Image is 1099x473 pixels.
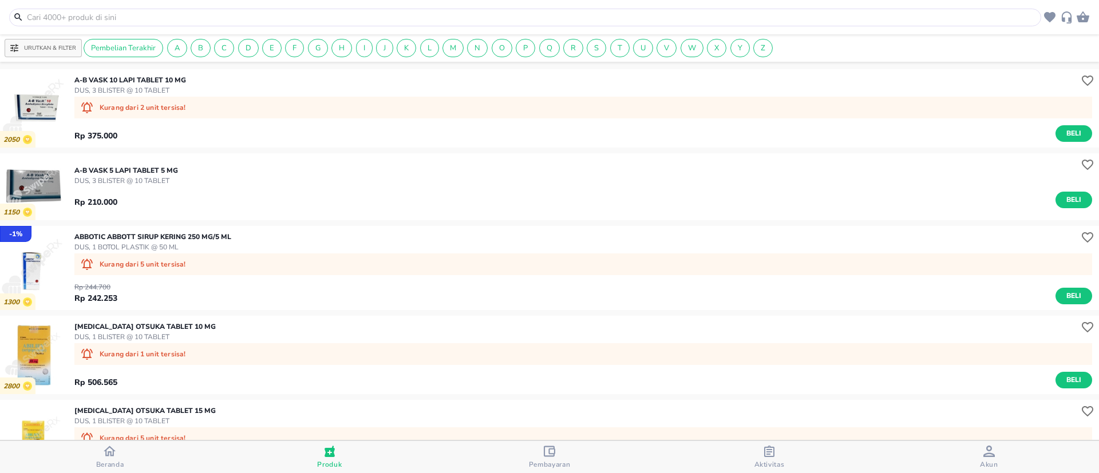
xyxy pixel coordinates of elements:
div: E [262,39,282,57]
span: Beli [1064,290,1084,302]
span: P [516,43,535,53]
span: B [191,43,210,53]
span: Pembayaran [529,460,571,469]
span: L [421,43,438,53]
div: H [331,39,352,57]
div: X [707,39,726,57]
div: M [442,39,464,57]
span: N [468,43,487,53]
p: Rp 210.000 [74,196,117,208]
span: D [239,43,258,53]
span: H [332,43,351,53]
div: L [420,39,439,57]
div: A [167,39,187,57]
p: A-B VASK 10 Lapi TABLET 10 MG [74,75,186,85]
span: Pembelian Terakhir [84,43,163,53]
span: W [681,43,703,53]
span: Y [731,43,749,53]
span: Akun [980,460,998,469]
p: Rp 242.253 [74,292,117,304]
span: M [443,43,463,53]
span: X [707,43,726,53]
button: Beli [1055,288,1092,304]
span: J [377,43,393,53]
div: Kurang dari 5 unit tersisa! [74,427,1092,449]
p: DUS, 1 BLISTER @ 10 TABLET [74,416,216,426]
span: Beranda [96,460,124,469]
p: DUS, 1 BOTOL PLASTIK @ 50 ML [74,242,231,252]
div: P [516,39,535,57]
div: Kurang dari 2 unit tersisa! [74,97,1092,118]
span: I [357,43,372,53]
span: S [587,43,606,53]
span: F [286,43,303,53]
p: DUS, 1 BLISTER @ 10 TABLET [74,332,216,342]
div: N [467,39,488,57]
p: 2050 [3,136,23,144]
div: Z [753,39,773,57]
button: Pembayaran [440,441,659,473]
button: Akun [879,441,1099,473]
span: U [634,43,653,53]
div: Y [730,39,750,57]
span: Z [754,43,772,53]
p: [MEDICAL_DATA] Otsuka TABLET 10 MG [74,321,216,332]
input: Cari 4000+ produk di sini [26,11,1038,23]
p: 1300 [3,298,23,307]
div: V [657,39,677,57]
button: Beli [1055,372,1092,388]
p: Rp 506.565 [74,376,117,388]
div: F [285,39,304,57]
div: Kurang dari 5 unit tersisa! [74,253,1092,275]
p: ABBOTIC Abbott SIRUP KERING 250 MG/5 ML [74,232,231,242]
span: R [564,43,583,53]
span: Beli [1064,128,1084,140]
span: K [397,43,416,53]
div: K [397,39,416,57]
button: Beli [1055,192,1092,208]
span: Produk [317,460,342,469]
p: Rp 244.700 [74,282,117,292]
span: C [215,43,234,53]
div: Pembelian Terakhir [84,39,163,57]
p: DUS, 3 BLISTER @ 10 TABLET [74,85,186,96]
div: S [587,39,606,57]
span: G [309,43,327,53]
p: DUS, 3 BLISTER @ 10 TABLET [74,176,178,186]
div: G [308,39,328,57]
p: Urutkan & Filter [24,44,76,53]
p: [MEDICAL_DATA] Otsuka TABLET 15 MG [74,406,216,416]
div: T [610,39,630,57]
div: O [492,39,512,57]
span: V [657,43,676,53]
span: T [611,43,629,53]
div: I [356,39,373,57]
button: Aktivitas [659,441,879,473]
div: R [563,39,583,57]
span: Aktivitas [754,460,785,469]
div: Q [539,39,560,57]
span: Q [540,43,559,53]
div: C [214,39,234,57]
p: A-B VASK 5 Lapi TABLET 5 MG [74,165,178,176]
p: Rp 375.000 [74,130,117,142]
div: Kurang dari 1 unit tersisa! [74,343,1092,365]
p: 2800 [3,382,23,391]
span: E [263,43,281,53]
button: Produk [220,441,440,473]
span: Beli [1064,374,1084,386]
div: J [376,39,393,57]
span: Beli [1064,194,1084,206]
button: Beli [1055,125,1092,142]
div: U [633,39,653,57]
p: - 1 % [9,229,22,239]
p: 1150 [3,208,23,217]
span: A [168,43,187,53]
div: B [191,39,211,57]
div: W [681,39,703,57]
div: D [238,39,259,57]
span: O [492,43,512,53]
button: Urutkan & Filter [5,39,82,57]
